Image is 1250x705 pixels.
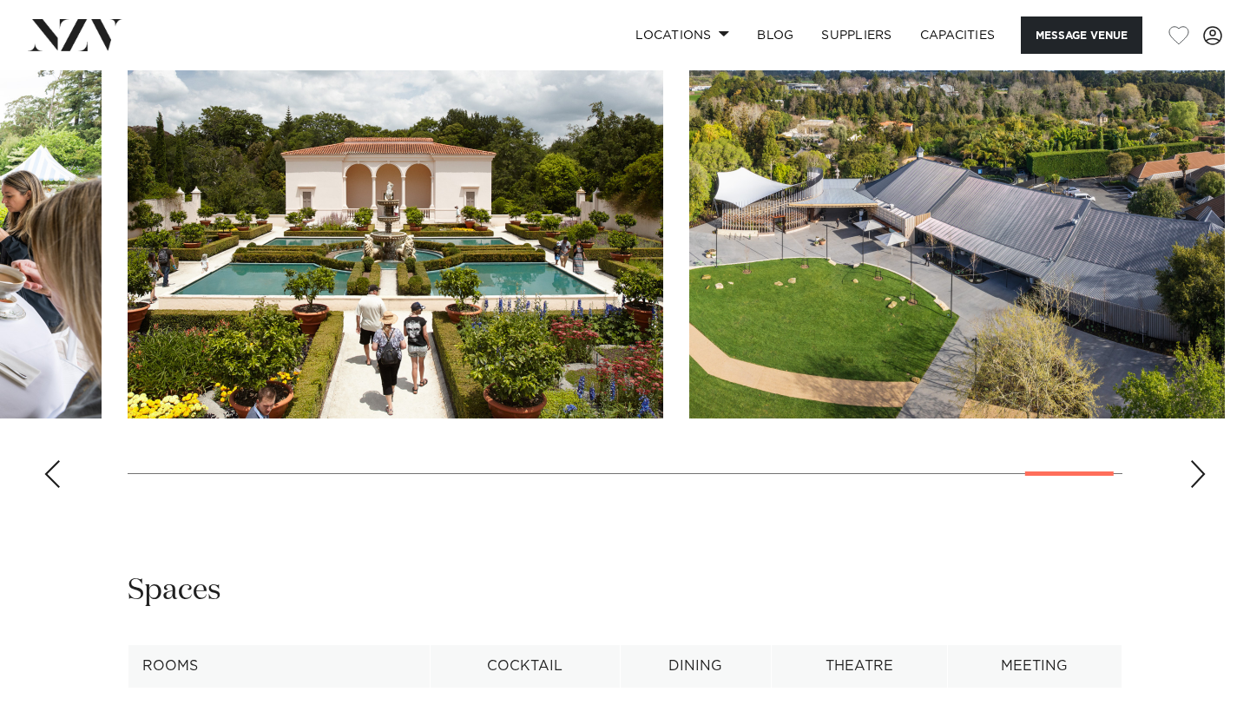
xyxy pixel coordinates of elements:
[743,16,807,54] a: BLOG
[947,645,1122,688] th: Meeting
[430,645,620,688] th: Cocktail
[621,645,772,688] th: Dining
[771,645,947,688] th: Theatre
[128,645,431,688] th: Rooms
[28,19,122,50] img: nzv-logo.png
[128,571,221,610] h2: Spaces
[1021,16,1142,54] button: Message Venue
[622,16,743,54] a: Locations
[906,16,1010,54] a: Capacities
[807,16,905,54] a: SUPPLIERS
[128,25,663,418] swiper-slide: 19 / 20
[689,25,1225,418] swiper-slide: 20 / 20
